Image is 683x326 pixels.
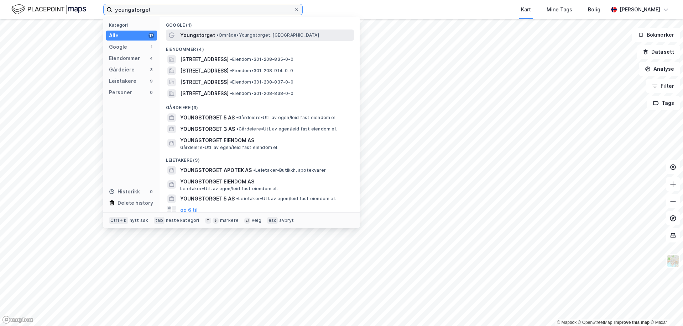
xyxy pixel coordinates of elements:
button: Analyse [639,62,680,76]
span: Gårdeiere • Utl. av egen/leid fast eiendom el. [236,126,337,132]
div: esc [267,217,278,224]
div: Leietakere (9) [160,152,360,165]
button: Bokmerker [632,28,680,42]
div: 9 [148,78,154,84]
span: [STREET_ADDRESS] [180,78,229,86]
span: YOUNGSTORGET 5 AS [180,113,235,122]
span: [STREET_ADDRESS] [180,89,229,98]
div: Gårdeiere [109,65,135,74]
span: [STREET_ADDRESS] [180,66,229,75]
span: Eiendom • 301-208-838-0-0 [230,91,293,96]
div: Eiendommer [109,54,140,63]
span: Leietaker • Butikkh. apotekvarer [253,167,326,173]
img: Z [666,254,680,268]
div: Google (1) [160,17,360,30]
div: Kart [521,5,531,14]
div: 1 [148,44,154,50]
span: Gårdeiere • Utl. av egen/leid fast eiendom el. [236,115,337,121]
span: YOUNGSTORGET EIENDOM AS [180,177,351,186]
div: markere [220,218,239,223]
div: velg [252,218,261,223]
div: 0 [148,90,154,95]
div: Personer [109,88,132,97]
span: [STREET_ADDRESS] [180,55,229,64]
span: YOUNGSTORGET EIENDOM AS [180,136,351,145]
div: Leietakere [109,77,136,85]
div: Bolig [588,5,600,14]
div: avbryt [279,218,294,223]
span: YOUNGSTORGET APOTEK AS [180,166,252,175]
div: Mine Tags [547,5,572,14]
span: • [236,196,238,201]
div: 0 [148,189,154,194]
div: 4 [148,55,154,61]
iframe: Chat Widget [647,292,683,326]
span: Eiendom • 301-208-914-0-0 [230,68,293,74]
span: Eiendom • 301-208-837-0-0 [230,79,293,85]
a: OpenStreetMap [578,320,612,325]
span: • [230,57,232,62]
div: Historikk [109,187,140,196]
div: 3 [148,67,154,73]
div: 17 [148,33,154,38]
div: tab [154,217,165,224]
span: • [236,115,238,120]
input: Søk på adresse, matrikkel, gårdeiere, leietakere eller personer [112,4,294,15]
span: • [236,126,239,132]
a: Mapbox homepage [2,316,33,324]
div: Ctrl + k [109,217,128,224]
a: Mapbox [557,320,577,325]
div: neste kategori [166,218,199,223]
span: Gårdeiere • Utl. av egen/leid fast eiendom el. [180,145,278,150]
div: [PERSON_NAME] [620,5,660,14]
span: Youngstorget [180,31,215,39]
span: • [230,91,232,96]
span: YOUNGSTORGET 3 AS [180,125,235,133]
span: • [253,167,255,173]
button: og 6 til [180,206,198,214]
button: Filter [646,79,680,93]
button: Tags [647,96,680,110]
img: logo.f888ab2527a4732fd821a326f86c7f29.svg [11,3,86,16]
div: Google [109,43,127,51]
a: Improve this map [614,320,650,325]
span: Leietaker • Utl. av egen/leid fast eiendom el. [236,196,336,202]
div: Kategori [109,22,157,28]
div: nytt søk [130,218,148,223]
span: YOUNGSTORGET 5 AS [180,194,235,203]
span: • [217,32,219,38]
div: Alle [109,31,119,40]
span: Område • Youngstorget, [GEOGRAPHIC_DATA] [217,32,319,38]
span: Eiendom • 301-208-835-0-0 [230,57,293,62]
span: • [230,68,232,73]
div: Eiendommer (4) [160,41,360,54]
div: Gårdeiere (3) [160,99,360,112]
span: • [230,79,232,85]
button: Datasett [637,45,680,59]
div: Delete history [118,199,153,207]
span: Leietaker • Utl. av egen/leid fast eiendom el. [180,186,278,192]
